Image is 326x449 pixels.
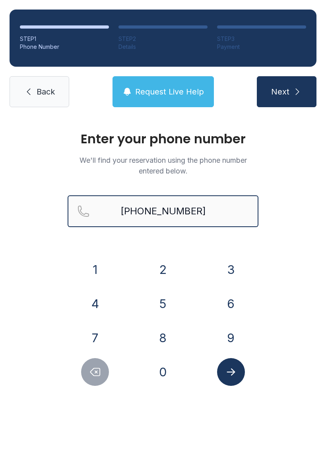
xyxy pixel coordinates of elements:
button: 6 [217,290,245,318]
input: Reservation phone number [68,195,258,227]
button: 2 [149,256,177,283]
p: We'll find your reservation using the phone number entered below. [68,155,258,176]
button: 8 [149,324,177,352]
span: Next [271,86,289,97]
span: Request Live Help [135,86,204,97]
span: Back [37,86,55,97]
button: 9 [217,324,245,352]
div: STEP 1 [20,35,109,43]
button: 4 [81,290,109,318]
button: 0 [149,358,177,386]
div: Payment [217,43,306,51]
div: STEP 2 [118,35,208,43]
div: STEP 3 [217,35,306,43]
button: 3 [217,256,245,283]
div: Details [118,43,208,51]
button: 7 [81,324,109,352]
button: Delete number [81,358,109,386]
h1: Enter your phone number [68,133,258,145]
button: 5 [149,290,177,318]
div: Phone Number [20,43,109,51]
button: 1 [81,256,109,283]
button: Submit lookup form [217,358,245,386]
